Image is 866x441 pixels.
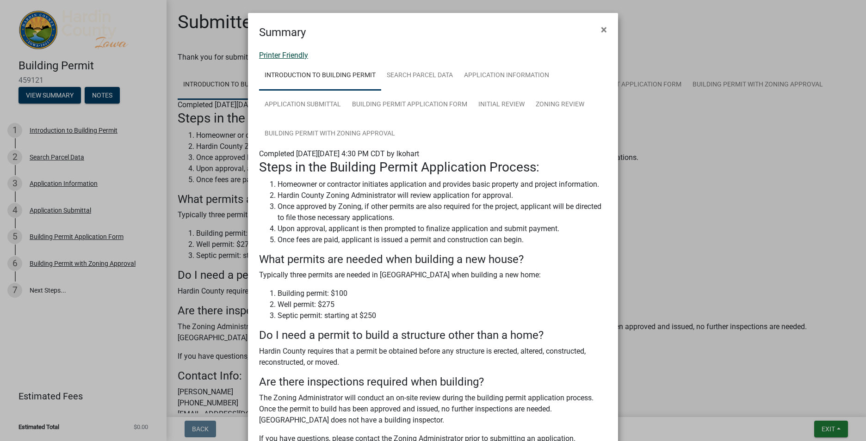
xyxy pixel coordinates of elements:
li: Well permit: $275 [278,299,607,310]
h4: Summary [259,24,306,41]
li: Once approved by Zoning, if other permits are also required for the project, applicant will be di... [278,201,607,223]
a: Initial Review [473,90,530,120]
h3: Steps in the Building Permit Application Process: [259,159,607,175]
h4: What permits are needed when building a new house? [259,253,607,266]
a: Search Parcel Data [381,61,458,91]
span: Completed [DATE][DATE] 4:30 PM CDT by lkohart [259,149,419,158]
a: Building Permit Application Form [346,90,473,120]
li: Upon approval, applicant is then prompted to finalize application and submit payment. [278,223,607,234]
li: Septic permit: starting at $250 [278,310,607,321]
a: Introduction to Building Permit [259,61,381,91]
p: The Zoning Administrator will conduct an on-site review during the building permit application pr... [259,392,607,426]
li: Once fees are paid, applicant is issued a permit and construction can begin. [278,234,607,245]
a: Printer Friendly [259,51,308,60]
button: Close [594,17,614,43]
a: Application Information [458,61,555,91]
a: Application Submittal [259,90,346,120]
p: Typically three permits are needed in [GEOGRAPHIC_DATA] when building a new home: [259,269,607,281]
span: × [601,23,607,36]
p: Hardin County requires that a permit be obtained before any structure is erected, altered, constr... [259,346,607,368]
li: Building permit: $100 [278,288,607,299]
a: Zoning Review [530,90,590,120]
li: Hardin County Zoning Administrator will review application for approval. [278,190,607,201]
li: Homeowner or contractor initiates application and provides basic property and project information. [278,179,607,190]
h4: Are there inspections required when building? [259,375,607,389]
a: Building Permit with Zoning Approval [259,119,401,149]
h4: Do I need a permit to build a structure other than a home? [259,329,607,342]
